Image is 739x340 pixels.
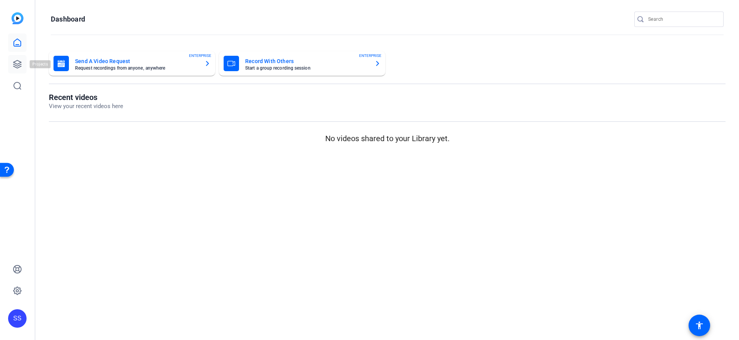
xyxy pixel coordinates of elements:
input: Search [648,15,717,24]
mat-card-title: Record With Others [245,57,368,66]
p: No videos shared to your Library yet. [49,133,726,144]
span: ENTERPRISE [359,53,381,58]
h1: Dashboard [51,15,85,24]
mat-icon: accessibility [695,321,704,330]
button: Record With OthersStart a group recording sessionENTERPRISE [219,51,385,76]
mat-card-subtitle: Request recordings from anyone, anywhere [75,66,198,70]
span: ENTERPRISE [189,53,211,58]
div: Projects [30,60,54,69]
button: Send A Video RequestRequest recordings from anyone, anywhereENTERPRISE [49,51,215,76]
p: View your recent videos here [49,102,123,111]
h1: Recent videos [49,93,123,102]
mat-card-title: Send A Video Request [75,57,198,66]
img: blue-gradient.svg [12,12,23,24]
mat-card-subtitle: Start a group recording session [245,66,368,70]
div: SS [8,309,27,328]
